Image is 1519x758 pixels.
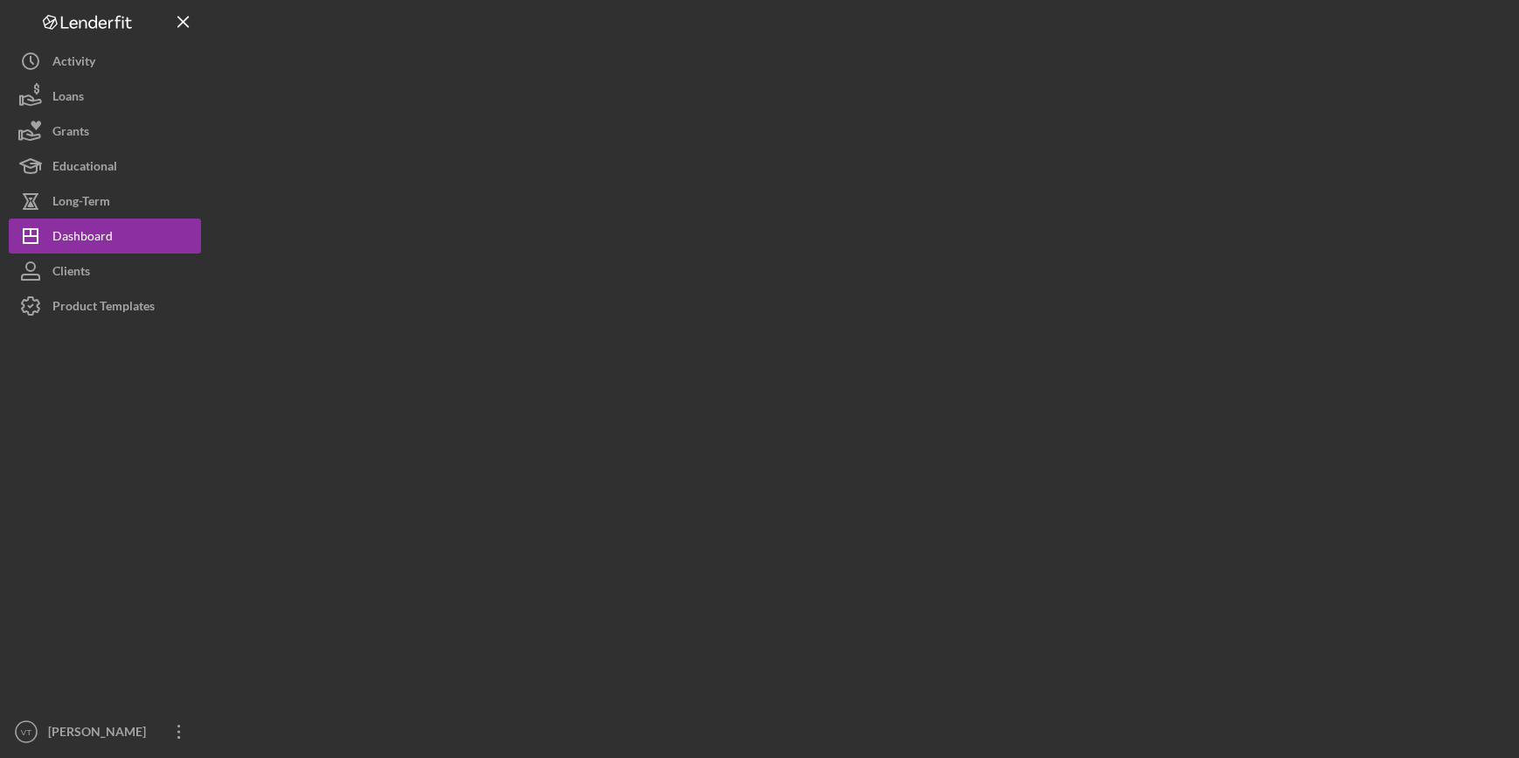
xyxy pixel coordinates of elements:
[9,184,201,219] button: Long-Term
[9,219,201,254] button: Dashboard
[9,714,201,749] button: VT[PERSON_NAME]
[52,149,117,188] div: Educational
[9,114,201,149] button: Grants
[44,714,157,754] div: [PERSON_NAME]
[21,727,31,737] text: VT
[9,289,201,323] button: Product Templates
[52,289,155,328] div: Product Templates
[9,254,201,289] button: Clients
[52,254,90,293] div: Clients
[52,114,89,153] div: Grants
[9,44,201,79] button: Activity
[52,44,95,83] div: Activity
[52,219,113,258] div: Dashboard
[52,79,84,118] div: Loans
[9,79,201,114] button: Loans
[9,149,201,184] button: Educational
[52,184,110,223] div: Long-Term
